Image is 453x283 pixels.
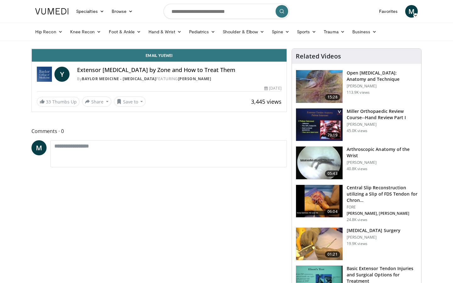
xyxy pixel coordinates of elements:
[31,140,47,155] a: M
[82,76,156,81] a: Baylor Medicine - [MEDICAL_DATA]
[145,25,185,38] a: Hand & Wrist
[31,127,287,135] span: Comments 0
[405,5,418,18] a: M
[251,98,282,105] span: 3,445 views
[296,147,343,179] img: a6f1be81-36ec-4e38-ae6b-7e5798b3883c.150x105_q85_crop-smart_upscale.jpg
[347,235,400,240] p: [PERSON_NAME]
[37,97,80,107] a: 33 Thumbs Up
[219,25,268,38] a: Shoulder & Elbow
[325,170,340,177] span: 05:43
[349,25,381,38] a: Business
[296,70,343,103] img: Bindra_-_open_carpal_tunnel_2.png.150x105_q85_crop-smart_upscale.jpg
[296,108,417,141] a: 79:19 Miller Orthopaedic Review Course--Hand Review Part I [PERSON_NAME] 45.0K views
[72,5,108,18] a: Specialties
[37,67,52,82] img: Baylor Medicine - Hand Surgery
[178,76,211,81] a: [PERSON_NAME]
[347,217,367,222] p: 24.8K views
[375,5,401,18] a: Favorites
[296,185,343,218] img: a3caf157-84ca-44da-b9c8-ceb8ddbdfb08.150x105_q85_crop-smart_upscale.jpg
[264,86,281,91] div: [DATE]
[293,25,320,38] a: Sports
[296,146,417,180] a: 05:43 Arthroscopic Anatomy of the Wrist [PERSON_NAME] 40.8K views
[347,227,400,234] h3: [MEDICAL_DATA] Surgery
[347,160,417,165] p: [PERSON_NAME]
[347,84,417,89] p: [PERSON_NAME]
[347,211,417,216] p: [PERSON_NAME], [PERSON_NAME]
[320,25,349,38] a: Trauma
[114,97,146,107] button: Save to
[325,251,340,258] span: 01:21
[296,53,341,60] h4: Related Videos
[325,208,340,215] span: 06:04
[46,99,51,105] span: 33
[347,241,367,246] p: 19.9K views
[347,128,367,133] p: 45.0K views
[185,25,219,38] a: Pediatrics
[347,108,417,121] h3: Miller Orthopaedic Review Course--Hand Review Part I
[82,97,111,107] button: Share
[325,94,340,100] span: 15:28
[347,205,417,210] p: FORE
[347,70,417,82] h3: Open [MEDICAL_DATA]: Anatomy and Technique
[347,166,367,171] p: 40.8K views
[54,67,70,82] a: Y
[347,146,417,159] h3: Arthroscopic Anatomy of the Wrist
[77,67,282,74] h4: Extensor [MEDICAL_DATA] by Zone and How to Treat Them
[347,122,417,127] p: [PERSON_NAME]
[325,132,340,138] span: 79:19
[296,228,343,260] img: 4d62e26c-5b02-4d58-a187-ef316ad22622.150x105_q85_crop-smart_upscale.jpg
[268,25,293,38] a: Spine
[296,227,417,261] a: 01:21 [MEDICAL_DATA] Surgery [PERSON_NAME] 19.9K views
[164,4,289,19] input: Search topics, interventions
[31,25,66,38] a: Hip Recon
[77,76,282,82] div: By FEATURING
[32,49,287,62] a: Email Yuewei
[296,108,343,141] img: miller_1.png.150x105_q85_crop-smart_upscale.jpg
[296,70,417,103] a: 15:28 Open [MEDICAL_DATA]: Anatomy and Technique [PERSON_NAME] 113.9K views
[347,185,417,203] h3: Central Slip Reconstruction utilizing a Slip of FDS Tendon for Chron…
[66,25,105,38] a: Knee Recon
[108,5,137,18] a: Browse
[347,90,370,95] p: 113.9K views
[296,185,417,222] a: 06:04 Central Slip Reconstruction utilizing a Slip of FDS Tendon for Chron… FORE [PERSON_NAME], [...
[105,25,145,38] a: Foot & Ankle
[35,8,69,14] img: VuMedi Logo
